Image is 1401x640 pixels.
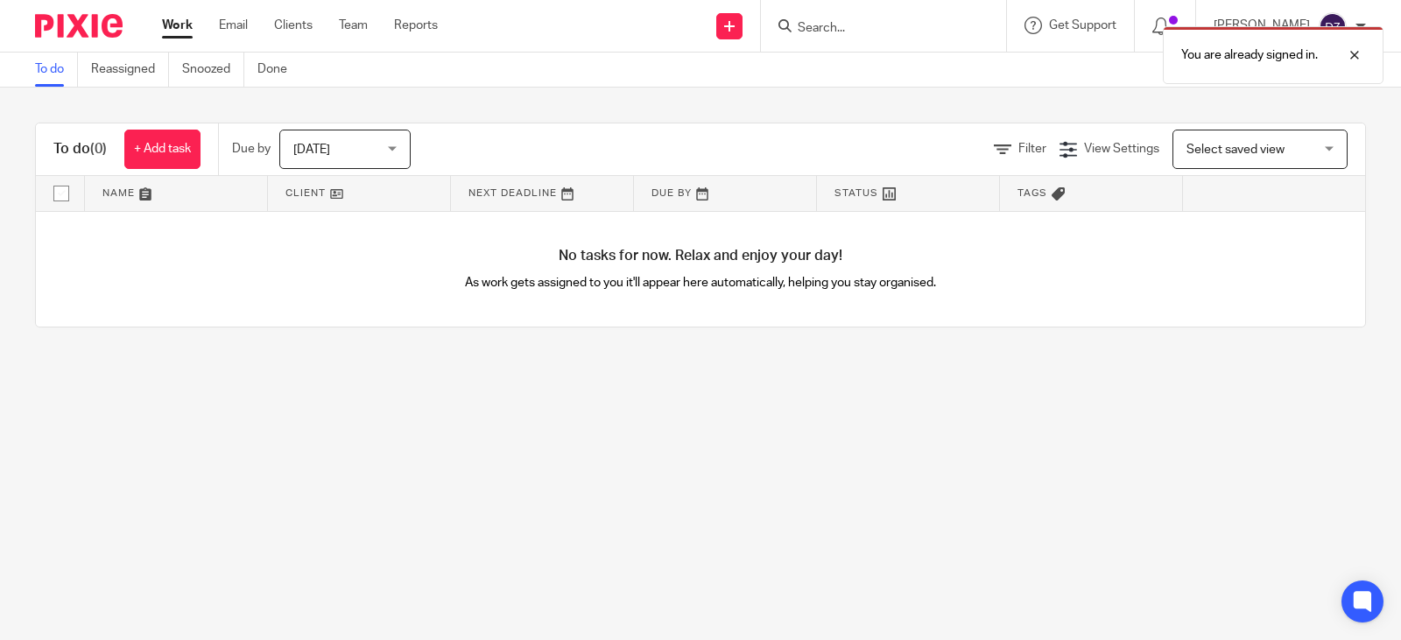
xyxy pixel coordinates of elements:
a: Reports [394,17,438,34]
span: (0) [90,142,107,156]
a: Clients [274,17,313,34]
span: Tags [1017,188,1047,198]
p: You are already signed in. [1181,46,1318,64]
a: To do [35,53,78,87]
a: Team [339,17,368,34]
span: Select saved view [1186,144,1285,156]
a: + Add task [124,130,201,169]
a: Snoozed [182,53,244,87]
a: Reassigned [91,53,169,87]
p: Due by [232,140,271,158]
a: Work [162,17,193,34]
h4: No tasks for now. Relax and enjoy your day! [36,247,1365,265]
span: Filter [1018,143,1046,155]
h1: To do [53,140,107,158]
a: Email [219,17,248,34]
span: [DATE] [293,144,330,156]
a: Done [257,53,300,87]
img: Pixie [35,14,123,38]
img: svg%3E [1319,12,1347,40]
p: As work gets assigned to you it'll appear here automatically, helping you stay organised. [369,274,1033,292]
span: View Settings [1084,143,1159,155]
